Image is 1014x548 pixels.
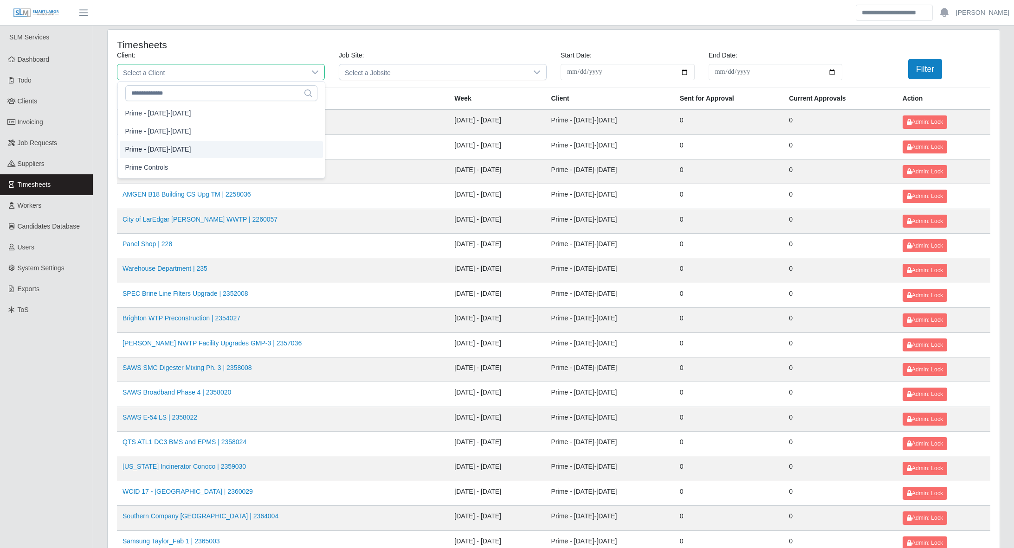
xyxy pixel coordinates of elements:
[546,407,674,431] td: Prime - [DATE]-[DATE]
[903,239,947,252] button: Admin: Lock
[117,39,473,51] h4: Timesheets
[449,109,545,134] td: [DATE] - [DATE]
[907,540,943,546] span: Admin: Lock
[674,407,784,431] td: 0
[674,109,784,134] td: 0
[18,181,51,188] span: Timesheets
[123,414,197,421] a: SAWS E-54 LS | 2358022
[783,283,897,307] td: 0
[449,184,545,209] td: [DATE] - [DATE]
[18,76,32,84] span: Todo
[546,332,674,357] td: Prime - [DATE]-[DATE]
[709,51,737,60] label: End Date:
[546,184,674,209] td: Prime - [DATE]-[DATE]
[907,242,943,249] span: Admin: Lock
[907,193,943,199] span: Admin: Lock
[903,363,947,376] button: Admin: Lock
[18,223,80,230] span: Candidates Database
[783,159,897,184] td: 0
[546,88,674,110] th: Client
[449,234,545,258] td: [DATE] - [DATE]
[674,159,784,184] td: 0
[907,366,943,373] span: Admin: Lock
[449,209,545,233] td: [DATE] - [DATE]
[907,168,943,175] span: Admin: Lock
[449,258,545,283] td: [DATE] - [DATE]
[123,438,246,446] a: QTS ATL1 DC3 BMS and EPMS | 2358024
[120,141,323,158] li: Prime - Sunday-Saturday
[123,265,207,272] a: Warehouse Department | 235
[783,432,897,456] td: 0
[674,134,784,159] td: 0
[783,258,897,283] td: 0
[125,127,191,136] span: Prime - [DATE]-[DATE]
[546,506,674,530] td: Prime - [DATE]-[DATE]
[561,51,592,60] label: Start Date:
[18,306,29,313] span: ToS
[120,159,323,176] li: Prime Controls
[674,357,784,382] td: 0
[908,59,942,79] button: Filter
[903,388,947,401] button: Admin: Lock
[907,342,943,348] span: Admin: Lock
[546,234,674,258] td: Prime - [DATE]-[DATE]
[18,202,42,209] span: Workers
[674,88,784,110] th: Sent for Approval
[123,389,231,396] a: SAWS Broadband Phase 4 | 2358020
[907,490,943,497] span: Admin: Lock
[783,332,897,357] td: 0
[903,115,947,128] button: Admin: Lock
[783,109,897,134] td: 0
[123,463,246,470] a: [US_STATE] Incinerator Conoco | 2359030
[18,139,58,147] span: Job Requests
[903,487,947,500] button: Admin: Lock
[783,308,897,332] td: 0
[903,289,947,302] button: Admin: Lock
[18,285,39,293] span: Exports
[783,506,897,530] td: 0
[546,209,674,233] td: Prime - [DATE]-[DATE]
[674,234,784,258] td: 0
[123,512,278,520] a: Southern Company [GEOGRAPHIC_DATA] | 2364004
[18,160,45,167] span: Suppliers
[956,8,1009,18] a: [PERSON_NAME]
[783,88,897,110] th: Current Approvals
[123,537,220,545] a: Samsung Taylor_Fab 1 | 2365003
[117,51,136,60] label: Client:
[546,283,674,307] td: Prime - [DATE]-[DATE]
[449,134,545,159] td: [DATE] - [DATE]
[18,243,35,251] span: Users
[449,456,545,481] td: [DATE] - [DATE]
[674,283,784,307] td: 0
[903,190,947,203] button: Admin: Lock
[449,332,545,357] td: [DATE] - [DATE]
[783,456,897,481] td: 0
[903,215,947,228] button: Admin: Lock
[907,292,943,299] span: Admin: Lock
[18,264,65,272] span: System Settings
[123,216,278,223] a: City of LarEdgar [PERSON_NAME] WWTP | 2260057
[674,481,784,505] td: 0
[907,267,943,274] span: Admin: Lock
[123,339,302,347] a: [PERSON_NAME] NWTP Facility Upgrades GMP-3 | 2357036
[13,8,59,18] img: SLM Logo
[674,209,784,233] td: 0
[18,118,43,126] span: Invoicing
[9,33,49,41] span: SLM Services
[856,5,933,21] input: Search
[907,317,943,323] span: Admin: Lock
[674,308,784,332] td: 0
[123,488,253,495] a: WCID 17 - [GEOGRAPHIC_DATA] | 2360029
[123,240,172,248] a: Panel Shop | 228
[449,407,545,431] td: [DATE] - [DATE]
[903,437,947,450] button: Admin: Lock
[449,159,545,184] td: [DATE] - [DATE]
[546,134,674,159] td: Prime - [DATE]-[DATE]
[783,134,897,159] td: 0
[449,308,545,332] td: [DATE] - [DATE]
[120,105,323,122] li: Prime - Monday-Sunday
[674,332,784,357] td: 0
[123,364,252,371] a: SAWS SMC Digester Mixing Ph. 3 | 2358008
[907,144,943,150] span: Admin: Lock
[674,506,784,530] td: 0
